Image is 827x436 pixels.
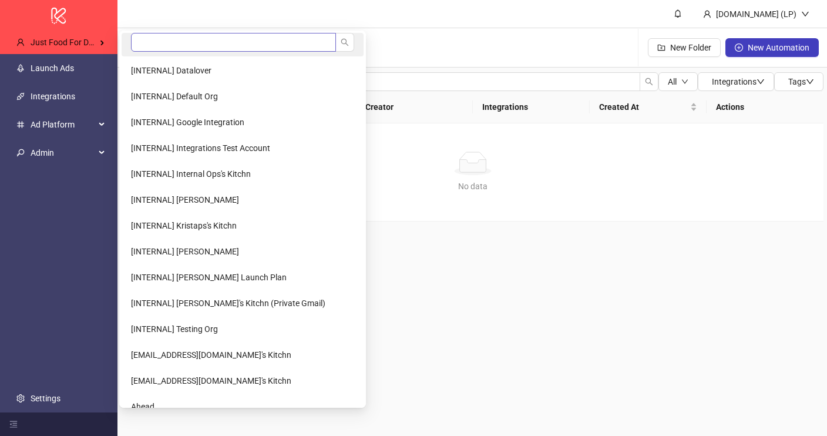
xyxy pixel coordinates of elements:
[31,141,95,165] span: Admin
[16,38,25,46] span: user
[711,8,801,21] div: [DOMAIN_NAME] (LP)
[774,72,823,91] button: Tagsdown
[31,38,102,47] span: Just Food For Dogs
[681,78,688,85] span: down
[645,78,653,86] span: search
[131,402,154,411] span: Ahead
[136,180,809,193] div: No data
[31,92,75,101] a: Integrations
[131,221,237,230] span: [INTERNAL] Kristaps's Kitchn
[131,350,291,360] span: [EMAIL_ADDRESS][DOMAIN_NAME]'s Kitchn
[590,91,707,123] th: Created At
[806,78,814,86] span: down
[356,91,473,123] th: Creator
[657,43,665,52] span: folder-add
[668,77,677,86] span: All
[341,38,349,46] span: search
[16,120,25,129] span: number
[131,273,287,282] span: [INTERNAL] [PERSON_NAME] Launch Plan
[131,376,291,385] span: [EMAIL_ADDRESS][DOMAIN_NAME]'s Kitchn
[735,43,743,52] span: plus-circle
[131,143,270,153] span: [INTERNAL] Integrations Test Account
[599,100,688,113] span: Created At
[16,149,25,157] span: key
[674,9,682,18] span: bell
[131,169,251,179] span: [INTERNAL] Internal Ops's Kitchn
[31,63,74,73] a: Launch Ads
[658,72,698,91] button: Alldown
[788,77,814,86] span: Tags
[131,324,218,334] span: [INTERNAL] Testing Org
[703,10,711,18] span: user
[31,394,60,403] a: Settings
[725,38,819,57] button: New Automation
[748,43,809,52] span: New Automation
[131,66,211,75] span: [INTERNAL] Datalover
[757,78,765,86] span: down
[131,247,239,256] span: [INTERNAL] [PERSON_NAME]
[801,10,809,18] span: down
[9,420,18,428] span: menu-fold
[131,118,244,127] span: [INTERNAL] Google Integration
[707,91,823,123] th: Actions
[712,77,765,86] span: Integrations
[648,38,721,57] button: New Folder
[473,91,590,123] th: Integrations
[131,195,239,204] span: [INTERNAL] [PERSON_NAME]
[131,299,325,308] span: [INTERNAL] [PERSON_NAME]'s Kitchn (Private Gmail)
[670,43,711,52] span: New Folder
[131,92,218,101] span: [INTERNAL] Default Org
[698,72,774,91] button: Integrationsdown
[31,113,95,136] span: Ad Platform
